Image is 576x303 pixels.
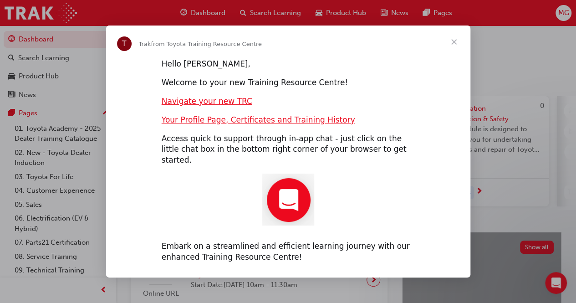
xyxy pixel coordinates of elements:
div: Profile image for Trak [117,36,132,51]
a: Navigate your new TRC [162,97,252,106]
span: Close [438,26,470,58]
div: Embark on a streamlined and efficient learning journey with our enhanced Training Resource Centre! [162,241,415,263]
a: Your Profile Page, Certificates and Training History [162,115,355,124]
div: Welcome to your new Training Resource Centre! [162,77,415,88]
div: Access quick to support through in-app chat - just click on the little chat box in the bottom rig... [162,134,415,166]
span: from Toyota Training Resource Centre [151,41,262,47]
div: Hello [PERSON_NAME], [162,59,415,70]
span: Trak [139,41,151,47]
